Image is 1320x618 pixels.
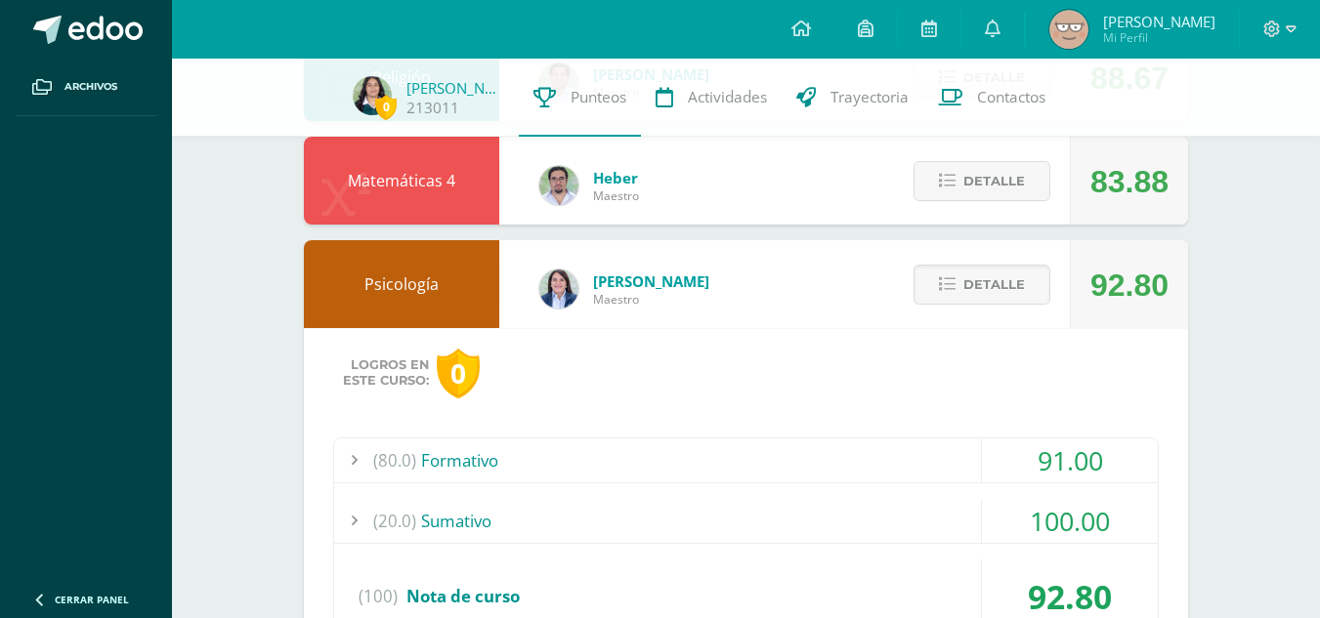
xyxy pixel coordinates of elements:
span: [PERSON_NAME] [593,271,709,291]
button: Detalle [914,265,1050,305]
img: 00229b7027b55c487e096d516d4a36c4.png [539,166,578,205]
span: (80.0) [373,438,416,482]
span: [PERSON_NAME] [1103,12,1215,31]
div: Psicología [304,240,499,328]
div: Matemáticas 4 [304,137,499,225]
a: Archivos [16,59,156,116]
span: Nota de curso [406,585,520,607]
span: Detalle [963,163,1025,199]
span: Heber [593,168,639,187]
div: 100.00 [982,499,1158,543]
span: Detalle [963,267,1025,303]
button: Detalle [914,161,1050,201]
a: 213011 [406,98,459,118]
a: Actividades [641,59,782,137]
div: 83.88 [1090,138,1169,226]
a: Trayectoria [782,59,923,137]
span: Mi Perfil [1103,29,1215,46]
span: Cerrar panel [55,593,129,606]
span: Actividades [688,87,767,107]
span: Logros en este curso: [343,357,429,389]
a: Contactos [923,59,1060,137]
span: Trayectoria [830,87,909,107]
span: Archivos [64,79,117,95]
img: 4f584a23ab57ed1d5ae0c4d956f68ee2.png [1049,10,1088,49]
div: Formativo [334,438,1158,482]
a: [PERSON_NAME] [406,78,504,98]
div: 92.80 [1090,241,1169,329]
a: Punteos [519,59,641,137]
img: 8670e599328e1b651da57b5535759df0.png [353,76,392,115]
span: Contactos [977,87,1045,107]
span: (20.0) [373,499,416,543]
div: 0 [437,349,480,398]
span: Maestro [593,291,709,308]
span: Maestro [593,187,639,204]
div: 91.00 [982,438,1158,482]
img: 101204560ce1c1800cde82bcd5e5712f.png [539,269,578,309]
div: Sumativo [334,499,1158,543]
span: Punteos [571,87,626,107]
span: 0 [375,95,397,119]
